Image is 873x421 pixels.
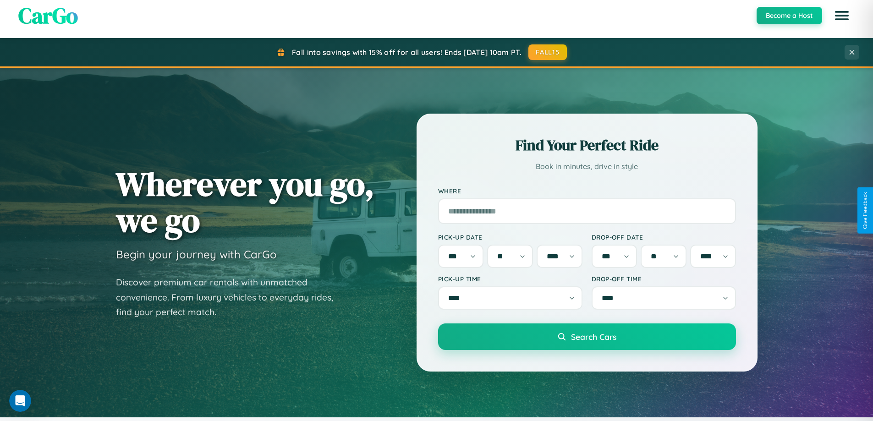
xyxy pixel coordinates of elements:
h2: Find Your Perfect Ride [438,135,736,155]
label: Drop-off Time [592,275,736,283]
div: Give Feedback [862,192,868,229]
button: Become a Host [757,7,822,24]
span: Search Cars [571,332,616,342]
label: Pick-up Date [438,233,582,241]
label: Pick-up Time [438,275,582,283]
span: Fall into savings with 15% off for all users! Ends [DATE] 10am PT. [292,48,522,57]
button: FALL15 [528,44,567,60]
span: CarGo [18,0,78,31]
label: Drop-off Date [592,233,736,241]
label: Where [438,187,736,195]
p: Discover premium car rentals with unmatched convenience. From luxury vehicles to everyday rides, ... [116,275,345,320]
h1: Wherever you go, we go [116,166,374,238]
button: Open menu [829,3,855,28]
button: Search Cars [438,323,736,350]
h3: Begin your journey with CarGo [116,247,277,261]
p: Book in minutes, drive in style [438,160,736,173]
iframe: Intercom live chat [9,390,31,412]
